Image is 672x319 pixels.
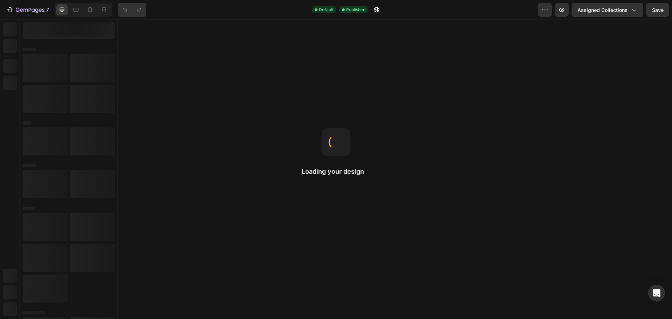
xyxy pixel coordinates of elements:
[3,3,52,17] button: 7
[319,7,334,13] span: Default
[646,3,669,17] button: Save
[572,3,643,17] button: Assigned Collections
[652,7,664,13] span: Save
[118,3,146,17] div: Undo/Redo
[302,167,370,176] h2: Loading your design
[46,6,49,14] p: 7
[648,285,665,301] div: Open Intercom Messenger
[346,7,365,13] span: Published
[577,6,628,14] span: Assigned Collections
